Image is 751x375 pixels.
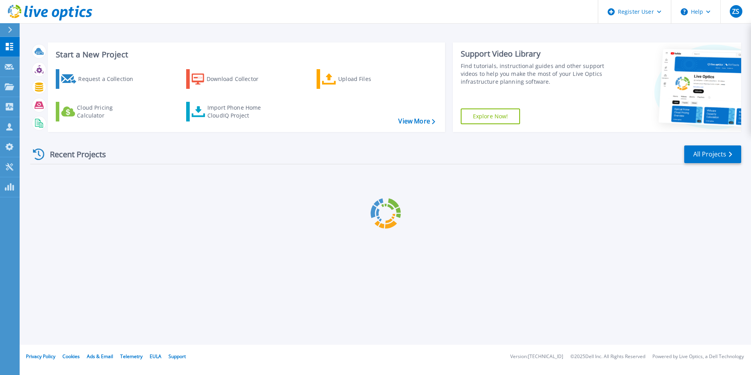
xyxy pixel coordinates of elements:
li: Version: [TECHNICAL_ID] [510,354,563,359]
a: View More [398,118,435,125]
a: All Projects [684,145,741,163]
li: © 2025 Dell Inc. All Rights Reserved [570,354,645,359]
div: Support Video Library [461,49,608,59]
a: Support [169,353,186,360]
a: Download Collector [186,69,274,89]
div: Request a Collection [78,71,141,87]
a: Cookies [62,353,80,360]
div: Find tutorials, instructional guides and other support videos to help you make the most of your L... [461,62,608,86]
div: Download Collector [207,71,269,87]
a: Privacy Policy [26,353,55,360]
a: Ads & Email [87,353,113,360]
a: Upload Files [317,69,404,89]
div: Recent Projects [30,145,117,164]
a: Request a Collection [56,69,143,89]
a: Telemetry [120,353,143,360]
div: Upload Files [338,71,401,87]
a: EULA [150,353,161,360]
div: Cloud Pricing Calculator [77,104,140,119]
li: Powered by Live Optics, a Dell Technology [652,354,744,359]
h3: Start a New Project [56,50,435,59]
span: ZS [732,8,739,15]
div: Import Phone Home CloudIQ Project [207,104,269,119]
a: Cloud Pricing Calculator [56,102,143,121]
a: Explore Now! [461,108,520,124]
